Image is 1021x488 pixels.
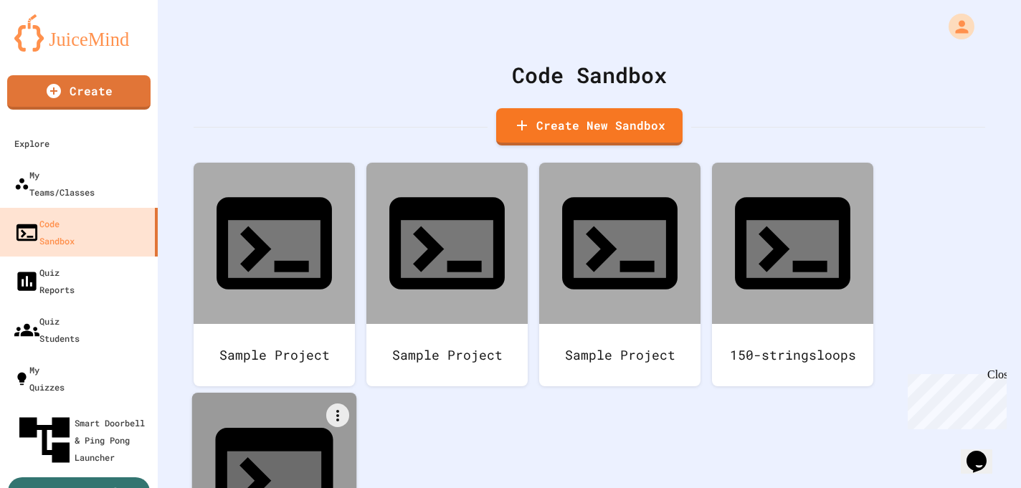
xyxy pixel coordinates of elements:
div: Sample Project [366,324,528,386]
img: logo-orange.svg [14,14,143,52]
a: Sample Project [539,163,701,386]
div: Chat with us now!Close [6,6,99,91]
div: Explore [14,135,49,152]
div: My Quizzes [14,361,65,396]
div: Sample Project [539,324,701,386]
a: Create New Sandbox [496,108,683,145]
div: 150-stringsloops [712,324,873,386]
iframe: chat widget [902,368,1007,429]
div: My Account [934,10,978,43]
a: Create [7,75,151,110]
a: 150-stringsloops [712,163,873,386]
div: Quiz Students [14,312,80,347]
a: Sample Project [366,163,528,386]
div: Sample Project [194,324,355,386]
div: My Teams/Classes [14,166,95,201]
a: Sample Project [194,163,355,386]
div: Code Sandbox [14,215,75,249]
iframe: chat widget [961,431,1007,474]
div: Smart Doorbell & Ping Pong Launcher [14,410,152,470]
div: Code Sandbox [194,59,985,91]
div: Quiz Reports [14,264,75,298]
